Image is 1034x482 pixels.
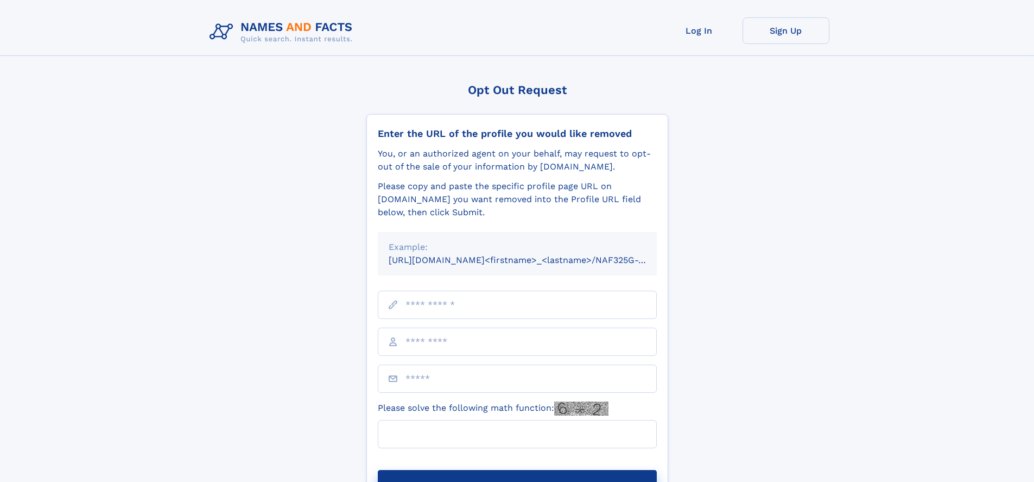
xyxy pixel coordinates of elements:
[205,17,361,47] img: Logo Names and Facts
[656,17,743,44] a: Log In
[743,17,829,44] a: Sign Up
[378,180,657,219] div: Please copy and paste the specific profile page URL on [DOMAIN_NAME] you want removed into the Pr...
[389,241,646,254] div: Example:
[378,128,657,140] div: Enter the URL of the profile you would like removed
[378,402,608,416] label: Please solve the following math function:
[366,83,668,97] div: Opt Out Request
[389,255,677,265] small: [URL][DOMAIN_NAME]<firstname>_<lastname>/NAF325G-xxxxxxxx
[378,147,657,173] div: You, or an authorized agent on your behalf, may request to opt-out of the sale of your informatio...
